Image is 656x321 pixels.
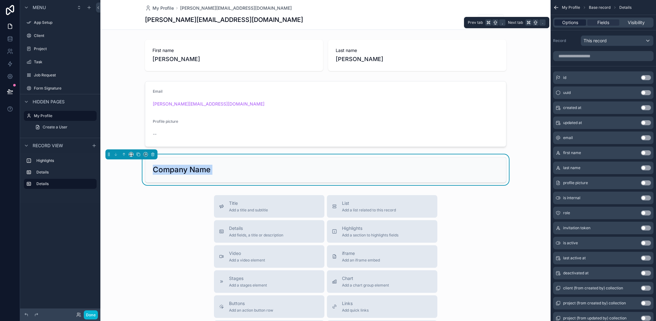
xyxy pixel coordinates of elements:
h2: Company Name [153,165,211,175]
span: Add an iframe embed [342,258,380,263]
span: Prev tab [468,20,483,25]
span: created at [563,105,581,110]
span: Video [229,250,265,256]
button: Done [84,310,98,319]
a: My Profile [145,5,174,11]
button: This record [581,35,653,46]
a: Job Request [24,70,97,80]
span: Record view [33,142,63,149]
span: Visibility [628,19,645,26]
span: Next tab [508,20,523,25]
label: Details [36,181,92,186]
button: ChartAdd a chart group element [327,270,437,293]
span: . [540,20,545,25]
a: My Profile [24,111,97,121]
span: Add a list related to this record [342,208,396,213]
span: is active [563,241,578,246]
label: My Profile [34,113,93,118]
a: [PERSON_NAME][EMAIL_ADDRESS][DOMAIN_NAME] [180,5,292,11]
label: App Setup [34,20,95,25]
span: My Profile [562,5,580,10]
a: Task [24,57,97,67]
span: , [500,20,505,25]
span: Buttons [229,300,273,307]
button: LinksAdd quick links [327,295,437,318]
button: DetailsAdd fields, a title or description [214,220,324,243]
span: Hidden pages [33,99,65,105]
button: ButtonsAdd an action button row [214,295,324,318]
span: deactivated at [563,271,589,276]
span: role [563,210,570,215]
button: iframeAdd an iframe embed [327,245,437,268]
a: Create a User [31,122,97,132]
span: This record [584,38,607,44]
span: Add a video element [229,258,265,263]
button: HighlightsAdd a section to highlights fields [327,220,437,243]
span: updated at [563,120,582,125]
span: Options [562,19,578,26]
span: email [563,135,573,140]
span: Add fields, a title or description [229,233,283,238]
label: Client [34,33,95,38]
label: Job Request [34,73,95,78]
span: first name [563,150,581,155]
span: Menu [33,4,46,11]
span: is internal [563,195,580,200]
span: Links [342,300,369,307]
button: TitleAdd a title and subtitle [214,195,324,218]
span: Fields [597,19,609,26]
span: client (from created by) collection [563,286,623,291]
span: Add a title and subtitle [229,208,268,213]
label: Project [34,46,95,51]
span: Add a chart group element [342,283,389,288]
span: Details [619,5,632,10]
span: Stages [229,275,267,282]
a: Client [24,31,97,41]
span: last active at [563,256,586,261]
span: Base record [589,5,611,10]
span: last name [563,165,580,170]
span: Highlights [342,225,398,231]
button: ListAdd a list related to this record [327,195,437,218]
span: project (from created by) collection [563,301,626,306]
span: My Profile [152,5,174,11]
button: VideoAdd a video element [214,245,324,268]
span: id [563,75,566,80]
span: Add a stages element [229,283,267,288]
span: Add an action button row [229,308,273,313]
label: Details [36,170,94,175]
a: App Setup [24,18,97,28]
span: invitation token [563,225,590,230]
span: Create a User [43,125,67,130]
span: uuid [563,90,571,95]
span: iframe [342,250,380,256]
label: Highlights [36,158,94,163]
span: Chart [342,275,389,282]
label: Record [553,38,578,43]
span: Title [229,200,268,206]
span: Add quick links [342,308,369,313]
h1: [PERSON_NAME][EMAIL_ADDRESS][DOMAIN_NAME] [145,15,303,24]
button: StagesAdd a stages element [214,270,324,293]
span: Details [229,225,283,231]
label: Task [34,60,95,65]
span: Add a section to highlights fields [342,233,398,238]
span: profile picture [563,180,588,185]
label: Form Signature [34,86,95,91]
a: Form Signature [24,83,97,93]
a: Project [24,44,97,54]
span: List [342,200,396,206]
div: scrollable content [20,153,100,195]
